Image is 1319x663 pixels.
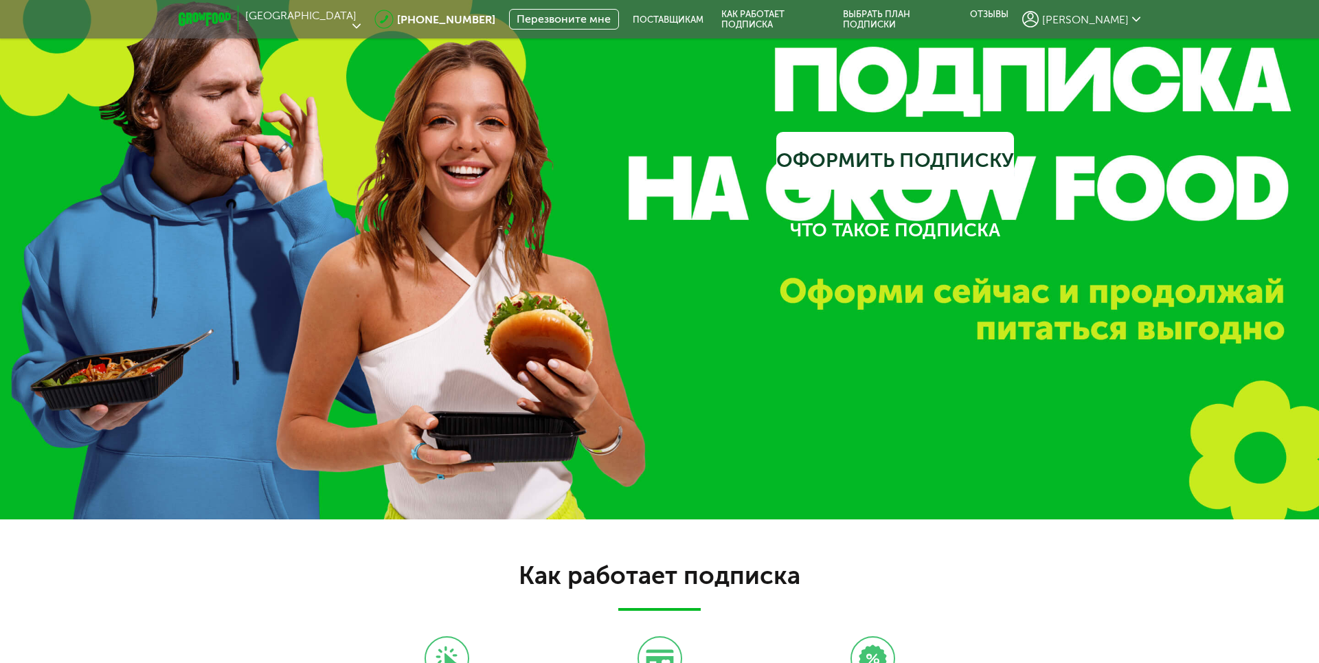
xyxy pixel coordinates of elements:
span: Как работает подписка [519,561,800,590]
span: [PERSON_NAME] [1042,13,1129,26]
a: Оформить подписку [776,132,1014,190]
a: Что такое подписка [776,202,1014,260]
button: Перезвоните мне [509,9,619,30]
a: [PHONE_NUMBER] [397,13,495,26]
span: [GEOGRAPHIC_DATA] [245,9,357,22]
